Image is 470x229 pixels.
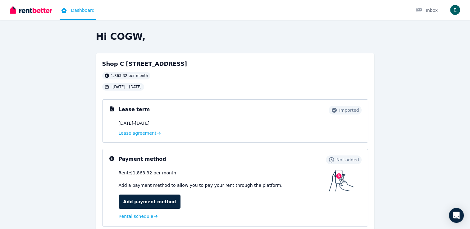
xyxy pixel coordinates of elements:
h2: Shop C [STREET_ADDRESS] [102,60,187,68]
div: Inbox [416,7,438,13]
h3: Payment method [119,155,166,163]
div: Rent: $1,863.32 per month [119,170,329,176]
img: RentBetter [10,5,52,15]
h3: Lease term [119,106,150,113]
span: [DATE] - [DATE] [113,84,142,89]
a: Lease agreement [119,130,161,136]
p: Add a payment method to allow you to pay your rent through the platform. [119,182,329,188]
img: Payment method [329,170,354,191]
span: Imported [339,107,359,113]
span: Lease agreement [119,130,157,136]
a: Rental schedule [119,213,158,219]
img: COGW PTY LTD [450,5,460,15]
span: [DATE] - [DATE] [119,120,150,126]
h2: Hi COGW, [96,31,374,42]
span: Not added [336,157,359,163]
div: Open Intercom Messenger [449,208,464,223]
a: Add payment method [119,195,181,209]
span: 1,863.32 per month [111,73,148,78]
span: Rental schedule [119,213,153,219]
